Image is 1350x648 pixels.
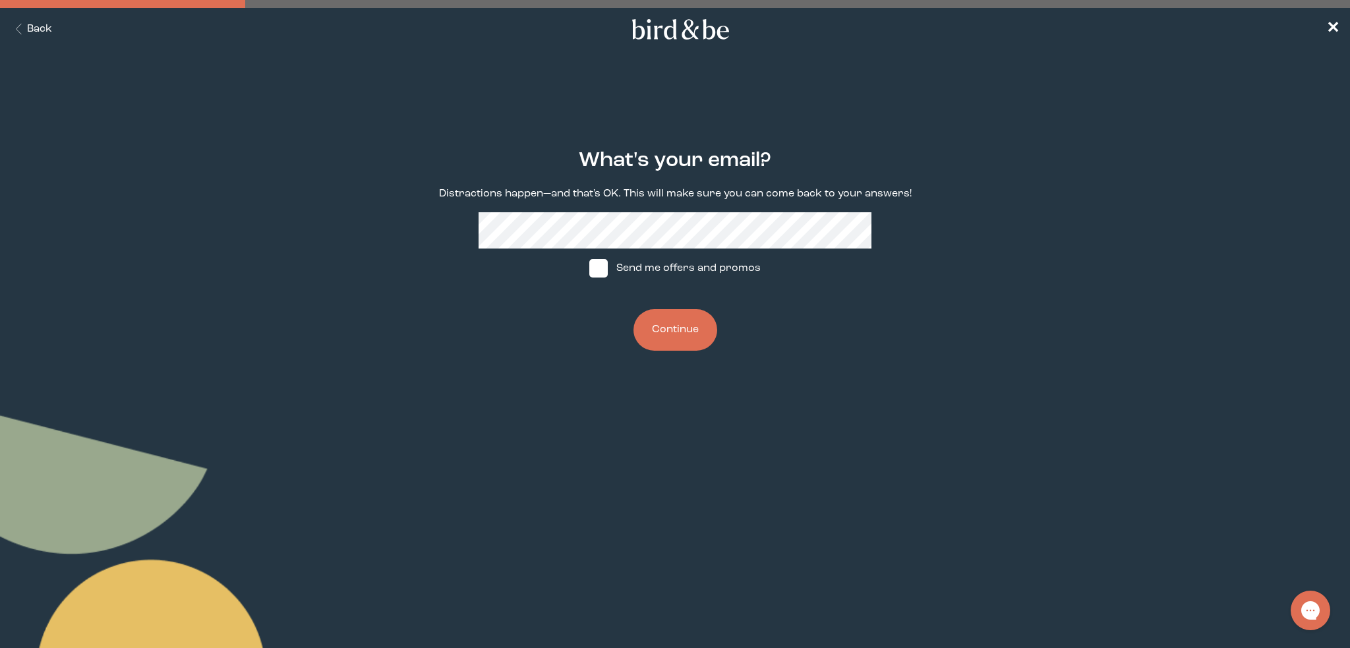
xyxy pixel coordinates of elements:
[1284,586,1337,635] iframe: Gorgias live chat messenger
[439,187,912,202] p: Distractions happen—and that's OK. This will make sure you can come back to your answers!
[11,22,52,37] button: Back Button
[579,146,771,176] h2: What's your email?
[633,309,717,351] button: Continue
[1326,21,1339,37] span: ✕
[1326,18,1339,41] a: ✕
[577,249,773,288] label: Send me offers and promos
